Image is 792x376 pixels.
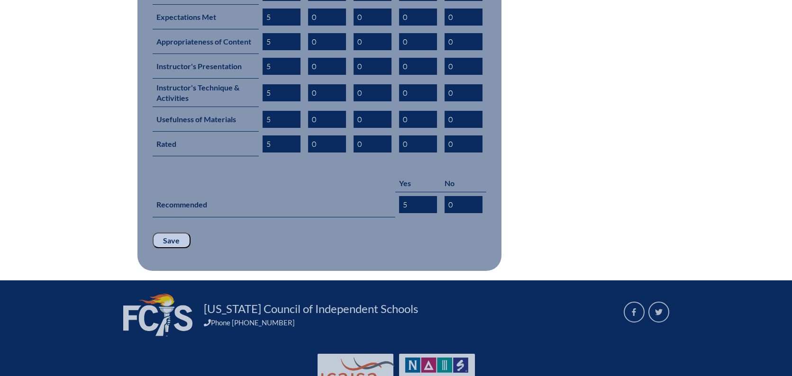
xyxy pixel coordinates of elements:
a: [US_STATE] Council of Independent Schools [200,301,422,316]
th: Recommended [153,192,395,217]
th: Usefulness of Materials [153,107,259,132]
th: Rated [153,132,259,156]
th: Yes [395,174,441,192]
th: Instructor's Presentation [153,54,259,79]
th: No [441,174,486,192]
img: FCIS_logo_white [123,294,192,336]
th: Expectations Met [153,5,259,29]
th: Instructor's Technique & Activities [153,79,259,107]
th: Appropriateness of Content [153,29,259,54]
input: Save [153,233,191,249]
div: Phone [PHONE_NUMBER] [204,318,612,327]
